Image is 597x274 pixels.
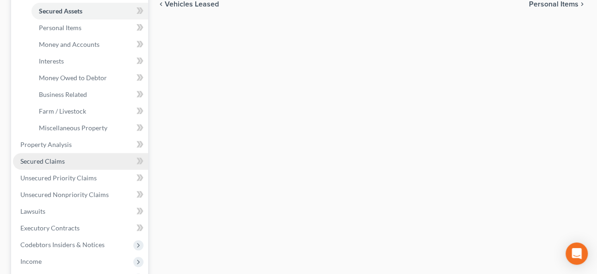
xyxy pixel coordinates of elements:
span: Personal Items [39,24,81,32]
span: Money Owed to Debtor [39,74,107,82]
span: Lawsuits [20,207,45,215]
span: Codebtors Insiders & Notices [20,241,105,249]
span: Personal Items [529,0,578,8]
button: Personal Items chevron_right [529,0,586,8]
a: Secured Assets [31,3,148,19]
span: Unsecured Nonpriority Claims [20,191,109,198]
i: chevron_right [578,0,586,8]
span: Income [20,257,42,265]
button: chevron_left Vehicles Leased [157,0,219,8]
a: Interests [31,53,148,70]
a: Miscellaneous Property [31,120,148,136]
div: Open Intercom Messenger [566,242,588,265]
span: Property Analysis [20,140,72,148]
span: Unsecured Priority Claims [20,174,97,182]
span: Miscellaneous Property [39,124,107,132]
span: Vehicles Leased [165,0,219,8]
span: Executory Contracts [20,224,80,232]
a: Farm / Livestock [31,103,148,120]
a: Secured Claims [13,153,148,170]
a: Unsecured Priority Claims [13,170,148,186]
a: Money Owed to Debtor [31,70,148,86]
span: Farm / Livestock [39,107,86,115]
a: Personal Items [31,19,148,36]
i: chevron_left [157,0,165,8]
a: Executory Contracts [13,220,148,236]
a: Property Analysis [13,136,148,153]
a: Money and Accounts [31,36,148,53]
span: Business Related [39,90,87,98]
span: Secured Assets [39,7,82,15]
a: Lawsuits [13,203,148,220]
a: Unsecured Nonpriority Claims [13,186,148,203]
span: Money and Accounts [39,40,99,48]
span: Interests [39,57,64,65]
span: Secured Claims [20,157,65,165]
a: Business Related [31,86,148,103]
